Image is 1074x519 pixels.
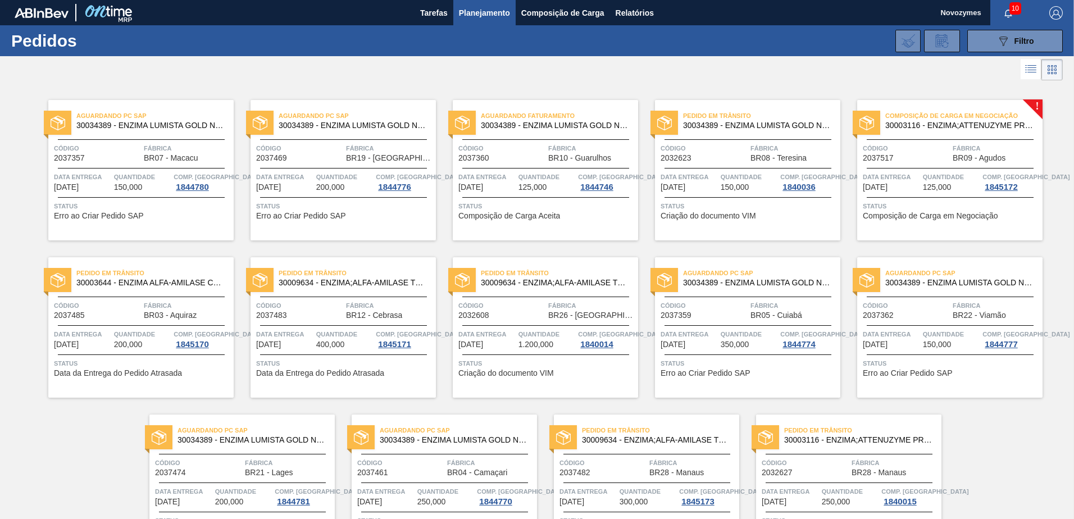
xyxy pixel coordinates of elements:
span: Código [863,300,950,311]
span: Comp. Carga [780,329,867,340]
img: status [51,273,65,288]
a: statusPedido em Trânsito30009634 - ENZIMA;ALFA-AMILASE TERMOESTÁVEL;TERMAMYCódigo2032608FábricaBR... [436,257,638,398]
span: 30034389 - ENZIMA LUMISTA GOLD NOVONESIS 25KG [683,121,831,130]
span: Aguardando PC SAP [380,425,537,436]
span: Pedido em Trânsito [279,267,436,279]
span: Quantidade [620,486,677,497]
span: Quantidade [923,171,980,183]
span: Planejamento [459,6,510,20]
span: 30034389 - ENZIMA LUMISTA GOLD NOVONESIS 25KG [76,121,225,130]
img: Logout [1049,6,1063,20]
div: Visão em Lista [1021,59,1041,80]
span: 30034389 - ENZIMA LUMISTA GOLD NOVONESIS 25KG [178,436,326,444]
span: Comp. Carga [174,329,261,340]
span: Pedido em Trânsito [76,267,234,279]
button: Filtro [967,30,1063,52]
img: status [455,116,470,130]
img: status [657,273,672,288]
span: 10/10/2025 [661,340,685,349]
a: Comp. [GEOGRAPHIC_DATA]1844774 [780,329,838,349]
span: Quantidade [114,329,171,340]
div: 1844777 [982,340,1020,349]
span: 30034389 - ENZIMA LUMISTA GOLD NOVONESIS 25KG [481,121,629,130]
span: 2037482 [559,468,590,477]
span: BR08 - Teresina [750,154,807,162]
span: Fábrica [953,143,1040,154]
span: Status [661,358,838,369]
a: Comp. [GEOGRAPHIC_DATA]1844781 [275,486,332,506]
span: BR26 - Uberlândia [548,311,635,320]
span: Pedido em Trânsito [683,110,840,121]
span: Código [357,457,444,468]
span: 30003116 - ENZIMA;ATTENUZYME PRO;NOVOZYMES; [885,121,1034,130]
span: Comp. Carga [679,486,766,497]
span: Comp. Carga [376,171,463,183]
span: Código [863,143,950,154]
a: statusAguardando PC SAP30034389 - ENZIMA LUMISTA GOLD NOVONESIS 25KGCódigo2037359FábricaBR05 - Cu... [638,257,840,398]
span: Código [54,300,141,311]
span: Quantidade [923,329,980,340]
span: BR21 - Lages [245,468,293,477]
span: Relatórios [616,6,654,20]
a: Comp. [GEOGRAPHIC_DATA]1840014 [578,329,635,349]
span: BR12 - Cebrasa [346,311,402,320]
h1: Pedidos [11,34,179,47]
a: Comp. [GEOGRAPHIC_DATA]1844776 [376,171,433,192]
img: status [556,430,571,445]
img: status [253,116,267,130]
span: 1.200,000 [518,340,553,349]
span: 17/10/2025 [357,498,382,506]
span: Status [256,358,433,369]
span: Data entrega [458,171,516,183]
img: status [758,430,773,445]
span: Código [458,143,545,154]
div: 1844774 [780,340,817,349]
span: Comp. Carga [376,329,463,340]
span: Data entrega [458,329,516,340]
span: Composição de Carga em Negociação [885,110,1043,121]
button: Notificações [990,5,1026,21]
span: Fábrica [852,457,939,468]
span: BR10 - Guarulhos [548,154,611,162]
span: 150,000 [114,183,143,192]
span: Código [762,457,849,468]
span: 125,000 [518,183,547,192]
span: BR22 - Viamão [953,311,1006,320]
span: Quantidade [518,171,576,183]
div: Solicitação de Revisão de Pedidos [924,30,960,52]
span: Pedido em Trânsito [784,425,941,436]
span: 30003116 - ENZIMA;ATTENUZYME PRO;NOVOZYMES; [784,436,932,444]
div: 1845173 [679,497,716,506]
span: Código [559,457,647,468]
span: 300,000 [620,498,648,506]
span: Data da Entrega do Pedido Atrasada [256,369,384,377]
span: 03/10/2025 [256,183,281,192]
span: Status [863,201,1040,212]
span: Status [458,201,635,212]
span: Comp. Carga [578,171,665,183]
span: 2037483 [256,311,287,320]
span: Data entrega [661,329,718,340]
div: Importar Negociações dos Pedidos [895,30,921,52]
span: 2037357 [54,154,85,162]
span: 2032623 [661,154,691,162]
span: BR07 - Macacu [144,154,198,162]
span: Fábrica [548,143,635,154]
span: 10/10/2025 [863,340,888,349]
span: Erro ao Criar Pedido SAP [256,212,346,220]
span: Código [661,143,748,154]
span: 30034389 - ENZIMA LUMISTA GOLD NOVONESIS 25KG [380,436,528,444]
span: 02/10/2025 [54,183,79,192]
span: Status [256,201,433,212]
span: Quantidade [316,329,374,340]
span: Data entrega [54,171,111,183]
span: Fábrica [144,143,231,154]
span: Quantidade [215,486,272,497]
span: Aguardando PC SAP [683,267,840,279]
span: Status [54,358,231,369]
span: Data entrega [661,171,718,183]
img: TNhmsLtSVTkK8tSr43FrP2fwEKptu5GPRR3wAAAABJRU5ErkJggg== [15,8,69,18]
span: Aguardando PC SAP [279,110,436,121]
span: Quantidade [114,171,171,183]
span: Composição de Carga Aceita [458,212,560,220]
